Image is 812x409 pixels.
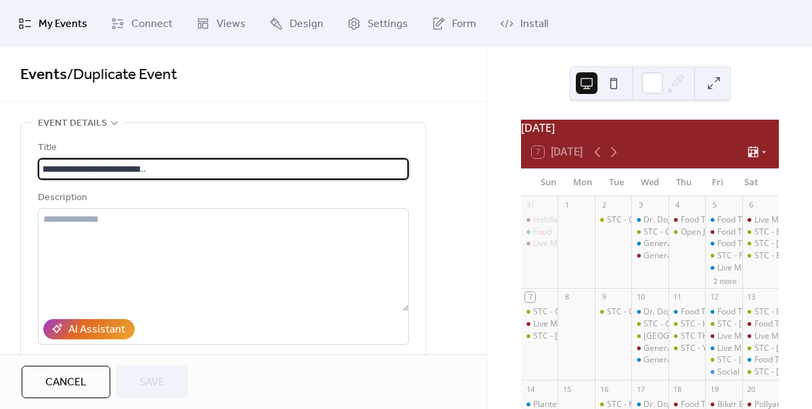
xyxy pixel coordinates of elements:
[631,331,668,342] div: STC - Stadium Street Eats @ Wed Sep 10, 2025 6pm - 9pm (CDT)
[595,306,631,318] div: STC - General Knowledge Trivia @ Tue Sep 9, 2025 7pm - 9pm (CDT)
[525,384,535,394] div: 14
[669,306,705,318] div: Food Truck - Dr Dogs - Roselle @ Thu Sep 11, 2025 5pm - 9pm (CDT)
[45,375,87,391] span: Cancel
[631,354,668,366] div: General Knowledge Trivia - Roselle @ Wed Sep 10, 2025 7pm - 9pm (CDT)
[68,322,125,338] div: AI Assistant
[742,306,779,318] div: STC - Dark Horse Grill @ Sat Sep 13, 2025 1pm - 5pm (CDT)
[367,16,408,32] span: Settings
[631,226,668,238] div: STC - Charity Bike Ride with Sammy's Bikes @ Weekly from 6pm to 7:30pm on Wednesday from Wed May ...
[635,200,646,210] div: 3
[705,262,742,274] div: Live Music - Billy Denton - Roselle @ Fri Sep 5, 2025 7pm - 10pm (CDT)
[705,331,742,342] div: Live Music - Dan Colles - Lemont @ Fri Sep 12, 2025 7pm - 10pm (CDT)
[635,384,646,394] div: 17
[533,214,711,226] div: Holiday Taproom Hours 12pm -10pm @ [DATE]
[520,16,548,32] span: Install
[705,343,742,354] div: Live Music - JD Kostyk - Roselle @ Fri Sep 12, 2025 7pm - 10pm (CDT)
[709,200,719,210] div: 5
[705,214,742,226] div: Food Truck - Koris Koop -Roselle @ Fri Sep 5, 2025 5pm - 9pm (CDT)
[521,120,779,136] div: [DATE]
[20,60,67,90] a: Events
[337,5,418,42] a: Settings
[669,331,705,342] div: STC THEME NIGHT - YACHT ROCK @ Thu Sep 11, 2025 6pm - 10pm (CDT)
[562,200,572,210] div: 1
[631,318,668,330] div: STC - Charity Bike Ride with Sammy's Bikes @ Weekly from 6pm to 7:30pm on Wednesday from Wed May ...
[525,292,535,302] div: 7
[595,214,631,226] div: STC - General Knowledge Trivia @ Tue Sep 2, 2025 7pm - 9pm (CDT)
[742,238,779,249] div: STC - Terry Byrne @ Sat Sep 6, 2025 2pm - 5pm (CDT)
[746,384,757,394] div: 20
[525,200,535,210] div: 31
[631,214,668,226] div: Dr. Dog’s Food Truck - Roselle @ Weekly from 6pm to 9pm
[673,384,683,394] div: 18
[533,306,750,318] div: STC - Outdoor Doggie Dining class @ 1pm - 2:30pm (CDT)
[533,226,754,238] div: Food - Good Stuff Eats - Roselle @ [DATE] 1pm - 4pm (CDT)
[131,16,173,32] span: Connect
[452,16,476,32] span: Form
[709,292,719,302] div: 12
[521,214,558,226] div: Holiday Taproom Hours 12pm -10pm @ Sun Aug 31, 2025
[521,318,558,330] div: Live Music - Dylan Raymond - Lemont @ Sun Sep 7, 2025 2pm - 4pm (CDT)
[521,226,558,238] div: Food - Good Stuff Eats - Roselle @ Sun Aug 31, 2025 1pm - 4pm (CDT)
[39,16,87,32] span: My Events
[599,292,609,302] div: 9
[631,250,668,262] div: General Knowledge Trivia - Lemont @ Wed Sep 3, 2025 7pm - 9pm (CDT)
[705,306,742,318] div: Food Truck - Da Wing Wagon/ Launch party - Roselle @ Fri Sep 12, 2025 5pm - 9pm (CDT)
[633,169,667,196] div: Wed
[532,169,566,196] div: Sun
[38,190,406,206] div: Description
[669,214,705,226] div: Food Truck - Tacos Los Jarochitos - Lemont @ Thu Sep 4, 2025 5pm - 9pm (CDT)
[746,200,757,210] div: 6
[742,343,779,354] div: STC - Billy Denton @ Sat Sep 13, 2025 2pm - 5pm (CDT)
[709,384,719,394] div: 19
[705,318,742,330] div: STC - Pierogi Rig @ Fri Sep 12, 2025 5pm - 9pm (CDT)
[533,238,747,249] div: Live Music - [PERSON_NAME] @ [DATE] 2pm - 5pm (CDT)
[600,169,633,196] div: Tue
[562,292,572,302] div: 8
[746,292,757,302] div: 13
[705,354,742,366] div: STC - Warren Douglas Band @ Fri Sep 12, 2025 7pm - 10pm (CDT)
[490,5,558,42] a: Install
[186,5,256,42] a: Views
[708,274,742,286] button: 2 more
[705,238,742,249] div: Food Truck- Uncle Cams Sandwiches - Roselle @ Fri Sep 5, 2025 5pm - 9pm (CDT)
[599,384,609,394] div: 16
[673,200,683,210] div: 4
[742,331,779,342] div: Live Music - Mike Hayes -Lemont @ Sat Sep 13, 2025 2pm - 5pm (CDT)
[38,140,406,156] div: Title
[669,318,705,330] div: STC - Happy Lobster @ Thu Sep 11, 2025 5pm - 9pm (CDT)
[734,169,768,196] div: Sat
[22,366,110,398] button: Cancel
[217,16,246,32] span: Views
[533,318,747,330] div: Live Music - [PERSON_NAME] @ [DATE] 2pm - 4pm (CDT)
[43,319,135,339] button: AI Assistant
[635,292,646,302] div: 10
[566,169,600,196] div: Mon
[521,238,558,249] div: Live Music - Shawn Salmon - Lemont @ Sun Aug 31, 2025 2pm - 5pm (CDT)
[669,343,705,354] div: STC - Yacht Rockettes @ Thu Sep 11, 2025 7pm - 10pm (CDT)
[521,331,558,342] div: STC - Hunt House Creative Arts Center Adult Band Showcase @ Sun Sep 7, 2025 5pm - 7pm (CDT)STC - ...
[700,169,734,196] div: Fri
[631,238,668,249] div: General Knowledge - Roselle @ Wed Sep 3, 2025 7pm - 9pm (CDT)
[38,116,107,132] span: Event details
[742,366,779,378] div: STC - Matt Keen Band @ Sat Sep 13, 2025 7pm - 10pm (CDT)
[521,306,558,318] div: STC - Outdoor Doggie Dining class @ 1pm - 2:30pm (CDT)
[742,214,779,226] div: Live Music- InFunktious Duo - Lemont @ Sat Sep 6, 2025 2pm - 5pm (CDT)
[422,5,487,42] a: Form
[669,226,705,238] div: Open Jam with Sam Wyatt @ STC @ Thu Sep 4, 2025 7pm - 11pm (CDT)
[562,384,572,394] div: 15
[259,5,334,42] a: Design
[101,5,183,42] a: Connect
[705,250,742,262] div: STC - Four Ds BBQ @ Fri Sep 5, 2025 5pm - 9pm (CDT)
[599,200,609,210] div: 2
[705,366,742,378] div: Social - Magician Pat Flanagan @ Fri Sep 12, 2025 8pm - 10:30pm (CDT)
[631,306,668,318] div: Dr. Dog’s Food Truck - Roselle @ Weekly from 6pm to 9pm
[742,250,779,262] div: STC - EXHALE @ Sat Sep 6, 2025 7pm - 10pm (CDT)
[8,5,97,42] a: My Events
[742,226,779,238] div: STC - Brew Town Bites @ Sat Sep 6, 2025 2pm - 7pm (CDT)
[67,60,177,90] span: / Duplicate Event
[290,16,323,32] span: Design
[705,226,742,238] div: Food Truck - Pizza 750 - Lemont @ Fri Sep 5, 2025 5pm - 9pm (CDT)
[631,343,668,354] div: General Knowledge Trivia - Lemont @ Wed Sep 10, 2025 7pm - 9pm (CDT)
[673,292,683,302] div: 11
